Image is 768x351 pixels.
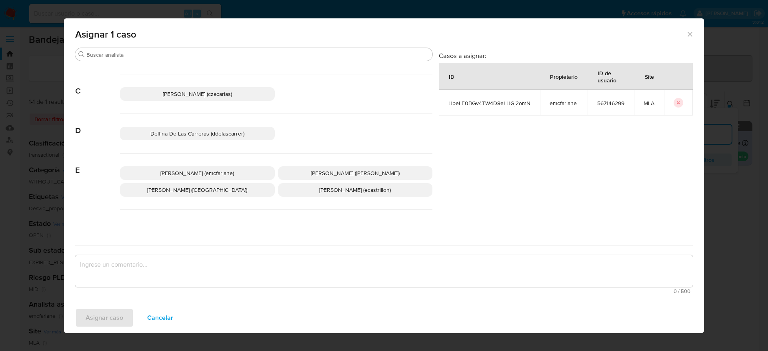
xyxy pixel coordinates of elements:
[78,51,85,58] button: Buscar
[75,114,120,136] span: D
[311,169,400,177] span: [PERSON_NAME] ([PERSON_NAME])
[75,210,120,231] span: F
[448,100,530,107] span: HpeLF0BGv4TW4D8eLHGj2omN
[597,100,624,107] span: 567146299
[550,100,578,107] span: emcfarlane
[674,98,683,108] button: icon-button
[78,289,690,294] span: Máximo 500 caracteres
[120,87,275,101] div: [PERSON_NAME] (czacarias)
[120,127,275,140] div: Delfina De Las Carreras (ddelascarrer)
[319,186,391,194] span: [PERSON_NAME] (ecastrillon)
[120,166,275,180] div: [PERSON_NAME] (emcfarlane)
[686,30,693,38] button: Cerrar ventana
[439,52,693,60] h3: Casos a asignar:
[163,90,232,98] span: [PERSON_NAME] (czacarias)
[588,63,634,90] div: ID de usuario
[147,309,173,327] span: Cancelar
[540,67,587,86] div: Propietario
[644,100,654,107] span: MLA
[278,183,433,197] div: [PERSON_NAME] (ecastrillon)
[86,51,429,58] input: Buscar analista
[150,130,244,138] span: Delfina De Las Carreras (ddelascarrer)
[75,154,120,175] span: E
[75,74,120,96] span: C
[439,67,464,86] div: ID
[120,183,275,197] div: [PERSON_NAME] ([GEOGRAPHIC_DATA])
[635,67,664,86] div: Site
[137,308,184,327] button: Cancelar
[278,166,433,180] div: [PERSON_NAME] ([PERSON_NAME])
[160,169,234,177] span: [PERSON_NAME] (emcfarlane)
[64,18,704,333] div: assign-modal
[75,30,686,39] span: Asignar 1 caso
[147,186,247,194] span: [PERSON_NAME] ([GEOGRAPHIC_DATA])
